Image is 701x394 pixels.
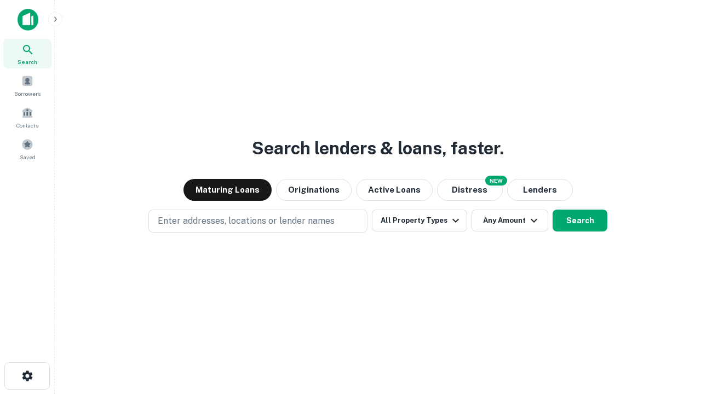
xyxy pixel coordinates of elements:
[437,179,503,201] button: Search distressed loans with lien and other non-mortgage details.
[356,179,433,201] button: Active Loans
[14,89,41,98] span: Borrowers
[372,210,467,231] button: All Property Types
[3,134,51,164] a: Saved
[507,179,573,201] button: Lenders
[20,153,36,161] span: Saved
[16,121,38,130] span: Contacts
[3,102,51,132] a: Contacts
[252,135,504,161] h3: Search lenders & loans, faster.
[158,215,335,228] p: Enter addresses, locations or lender names
[276,179,352,201] button: Originations
[183,179,272,201] button: Maturing Loans
[3,39,51,68] a: Search
[485,176,507,186] div: NEW
[148,210,367,233] button: Enter addresses, locations or lender names
[646,306,701,359] iframe: Chat Widget
[553,210,607,231] button: Search
[472,210,548,231] button: Any Amount
[3,71,51,100] a: Borrowers
[18,57,37,66] span: Search
[18,9,38,31] img: capitalize-icon.png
